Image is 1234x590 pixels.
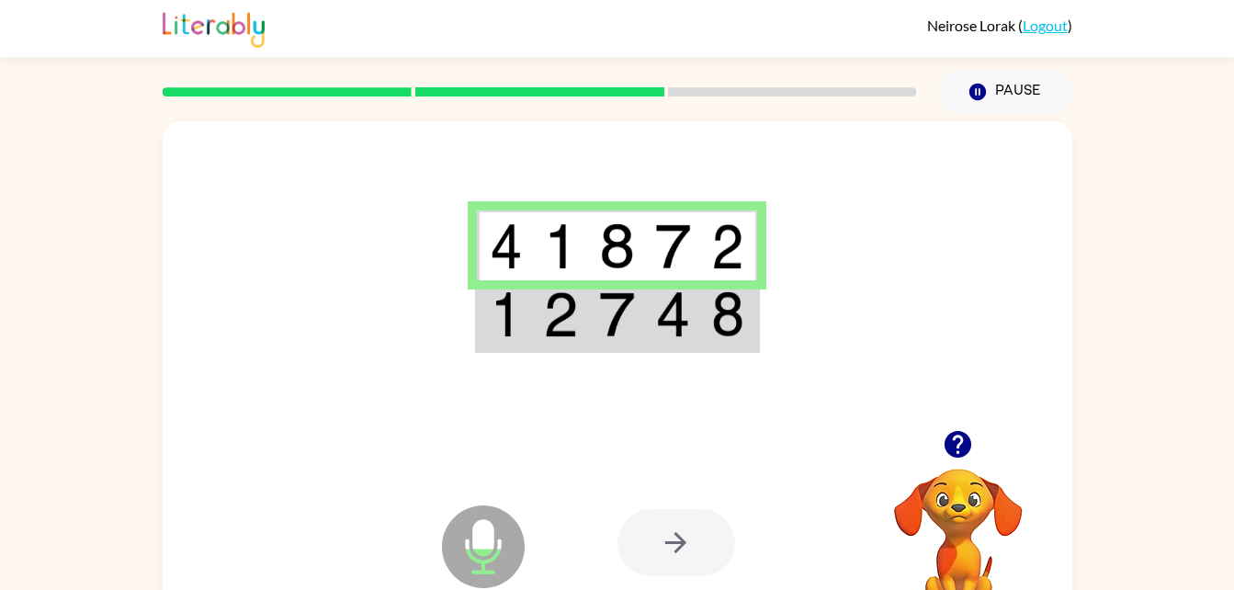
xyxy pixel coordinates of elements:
[490,223,523,269] img: 4
[927,17,1018,34] span: Neirose Lorak
[711,223,744,269] img: 2
[1023,17,1068,34] a: Logout
[655,223,690,269] img: 7
[939,71,1072,113] button: Pause
[711,291,744,337] img: 8
[927,17,1072,34] div: ( )
[599,291,634,337] img: 7
[543,291,578,337] img: 2
[655,291,690,337] img: 4
[543,223,578,269] img: 1
[599,223,634,269] img: 8
[490,291,523,337] img: 1
[163,7,265,48] img: Literably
